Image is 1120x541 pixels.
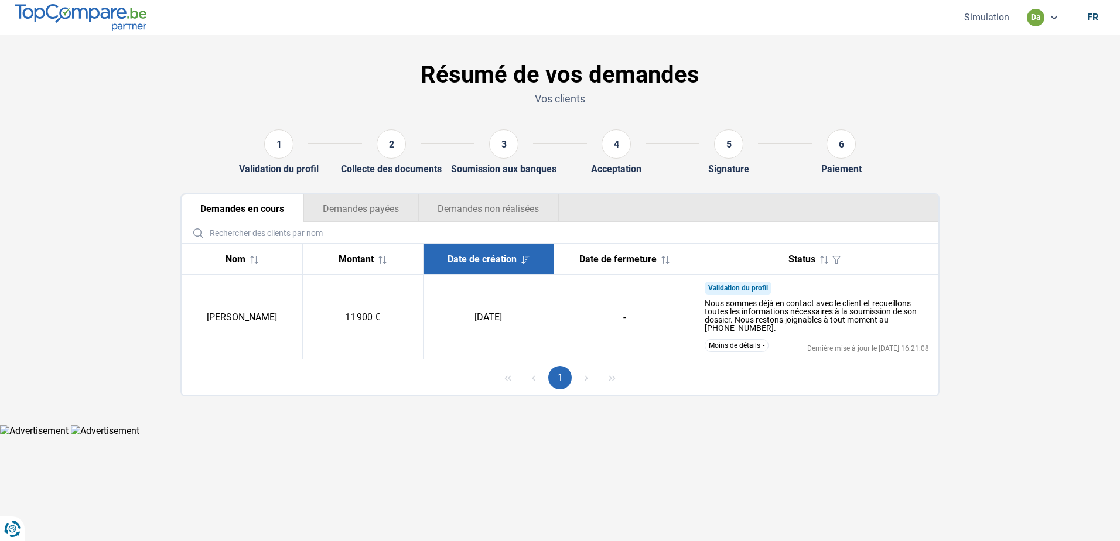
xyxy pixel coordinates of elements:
button: Moins de détails [705,339,769,352]
div: 5 [714,129,743,159]
button: Demandes en cours [182,194,303,222]
button: First Page [496,366,520,389]
p: Vos clients [180,91,940,106]
div: 4 [602,129,631,159]
td: 11 900 € [302,275,423,359]
span: Status [788,254,815,265]
div: Acceptation [591,163,641,174]
button: Simulation [961,11,1013,23]
div: Nous sommes déjà en contact avec le client et recueillons toutes les informations nécessaires à l... [705,299,930,332]
button: Demandes non réalisées [418,194,559,222]
td: [PERSON_NAME] [182,275,302,359]
span: Date de fermeture [579,254,657,265]
img: Advertisement [71,425,139,436]
div: 1 [264,129,293,159]
td: [DATE] [423,275,554,359]
div: 3 [489,129,518,159]
button: Last Page [600,366,624,389]
input: Rechercher des clients par nom [186,222,934,243]
div: Signature [708,163,749,174]
td: - [554,275,695,359]
div: Dernière mise à jour le [DATE] 16:21:08 [807,345,929,352]
h1: Résumé de vos demandes [180,61,940,89]
button: Next Page [575,366,598,389]
div: Collecte des documents [341,163,442,174]
img: TopCompare.be [15,4,146,30]
button: Previous Page [522,366,545,389]
div: Validation du profil [239,163,319,174]
div: 2 [377,129,406,159]
span: Montant [339,254,374,265]
div: fr [1087,12,1098,23]
div: Paiement [821,163,862,174]
span: Date de création [448,254,517,265]
div: Soumission aux banques [451,163,556,174]
span: Validation du profil [708,284,768,292]
button: Page 1 [548,366,572,389]
span: Nom [226,254,245,265]
button: Demandes payées [303,194,418,222]
div: da [1027,9,1044,26]
div: 6 [827,129,856,159]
